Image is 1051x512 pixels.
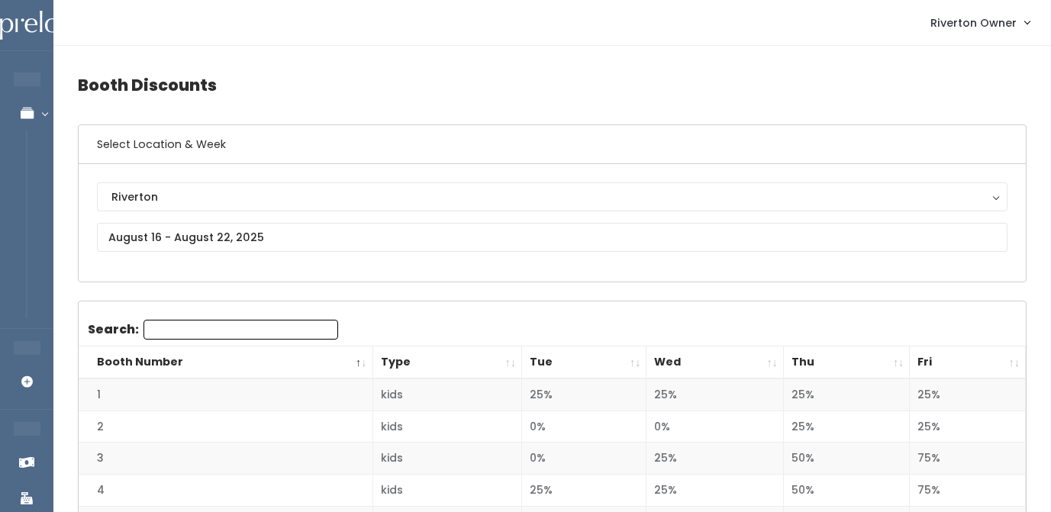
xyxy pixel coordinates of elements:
[79,411,372,443] td: 2
[79,475,372,507] td: 4
[79,346,372,379] th: Booth Number: activate to sort column descending
[97,182,1007,211] button: Riverton
[783,346,909,379] th: Thu: activate to sort column ascending
[910,443,1026,475] td: 75%
[372,475,521,507] td: kids
[783,443,909,475] td: 50%
[521,346,646,379] th: Tue: activate to sort column ascending
[646,346,783,379] th: Wed: activate to sort column ascending
[372,378,521,411] td: kids
[910,378,1026,411] td: 25%
[783,378,909,411] td: 25%
[910,346,1026,379] th: Fri: activate to sort column ascending
[521,378,646,411] td: 25%
[930,14,1017,31] span: Riverton Owner
[521,411,646,443] td: 0%
[79,378,372,411] td: 1
[646,443,783,475] td: 25%
[143,320,338,340] input: Search:
[97,223,1007,252] input: August 16 - August 22, 2025
[646,378,783,411] td: 25%
[78,64,1027,106] h4: Booth Discounts
[372,443,521,475] td: kids
[646,475,783,507] td: 25%
[521,443,646,475] td: 0%
[646,411,783,443] td: 0%
[372,346,521,379] th: Type: activate to sort column ascending
[783,411,909,443] td: 25%
[372,411,521,443] td: kids
[521,475,646,507] td: 25%
[79,443,372,475] td: 3
[910,411,1026,443] td: 25%
[88,320,338,340] label: Search:
[910,475,1026,507] td: 75%
[111,188,993,205] div: Riverton
[783,475,909,507] td: 50%
[79,125,1026,164] h6: Select Location & Week
[915,6,1045,39] a: Riverton Owner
